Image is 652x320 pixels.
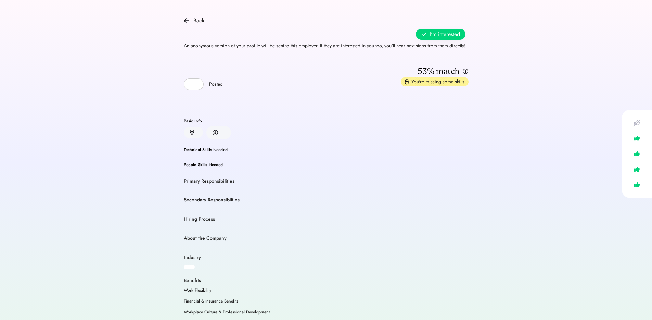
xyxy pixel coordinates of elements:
[184,288,212,292] div: Work Flexibility
[184,254,201,261] div: Industry
[193,16,204,25] div: Back
[405,79,409,85] img: missing-skills.svg
[184,40,465,49] div: An anonymous version of your profile will be sent to this employer. If they are interested in you...
[190,130,194,135] img: location.svg
[632,164,642,174] img: like.svg
[430,30,460,38] span: I'm interested
[184,18,189,23] img: arrow-back.svg
[213,130,218,136] img: money.svg
[416,29,465,40] button: I'm interested
[184,163,469,167] div: People Skills Needed
[184,299,238,303] div: Financial & Insurance Benefits
[184,310,270,314] div: Workplace Culture & Professional Development
[184,178,234,185] div: Primary Responsibilities
[632,180,642,190] img: like.svg
[184,216,215,223] div: Hiring Process
[221,128,225,137] div: –
[418,66,460,77] div: 53% match
[632,133,642,143] img: like.svg
[184,277,201,284] div: Benefits
[184,197,240,204] div: Secondary Responsibilties
[209,81,223,88] div: Posted
[632,149,642,159] img: like.svg
[188,80,196,88] img: yH5BAEAAAAALAAAAAABAAEAAAIBRAA7
[184,148,469,152] div: Technical Skills Needed
[411,78,464,85] div: You're missing some skills
[184,119,469,123] div: Basic Info
[462,68,469,75] img: info.svg
[632,118,642,128] img: like-crossed-out.svg
[184,235,227,242] div: About the Company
